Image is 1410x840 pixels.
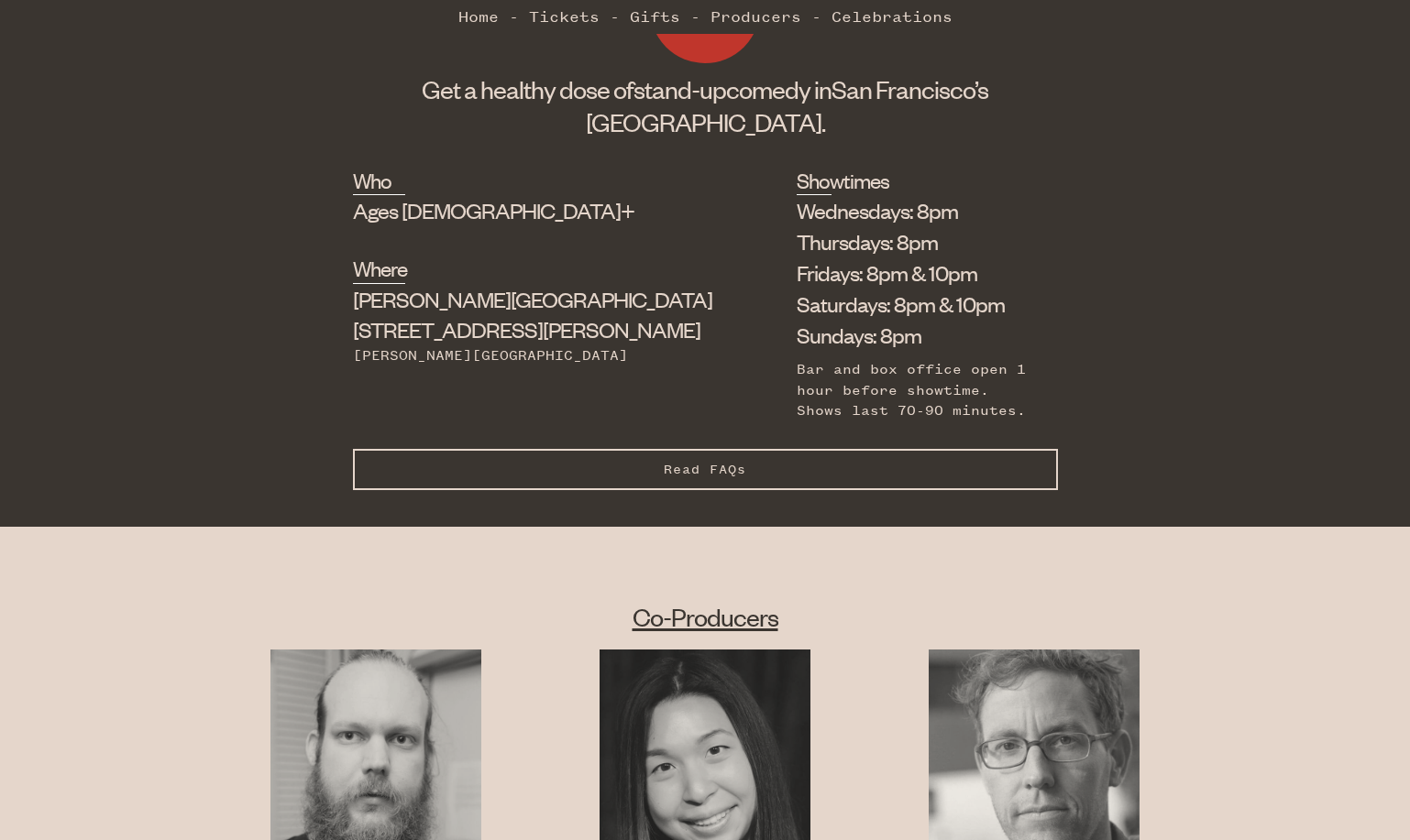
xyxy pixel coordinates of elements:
[797,320,1030,351] li: Sundays: 8pm
[353,449,1058,490] button: Read FAQs
[353,285,712,312] span: [PERSON_NAME][GEOGRAPHIC_DATA]
[353,72,1058,138] h1: Get a healthy dose of comedy in
[633,73,726,104] span: stand-up
[832,73,988,104] span: San Francisco’s
[586,106,825,137] span: [GEOGRAPHIC_DATA].
[797,257,1030,289] li: Fridays: 8pm & 10pm
[353,254,406,283] h2: Where
[353,195,706,226] div: Ages [DEMOGRAPHIC_DATA]+
[797,289,1030,320] li: Saturdays: 8pm & 10pm
[353,284,706,346] div: [STREET_ADDRESS][PERSON_NAME]
[212,600,1199,633] h2: Co-Producers
[797,195,1030,226] li: Wednesdays: 8pm
[664,462,746,477] span: Read FAQs
[797,166,832,195] h2: Showtimes
[797,226,1030,257] li: Thursdays: 8pm
[353,166,406,195] h2: Who
[797,359,1030,420] div: Bar and box office open 1 hour before showtime. Shows last 70-90 minutes.
[353,345,706,365] div: [PERSON_NAME][GEOGRAPHIC_DATA]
